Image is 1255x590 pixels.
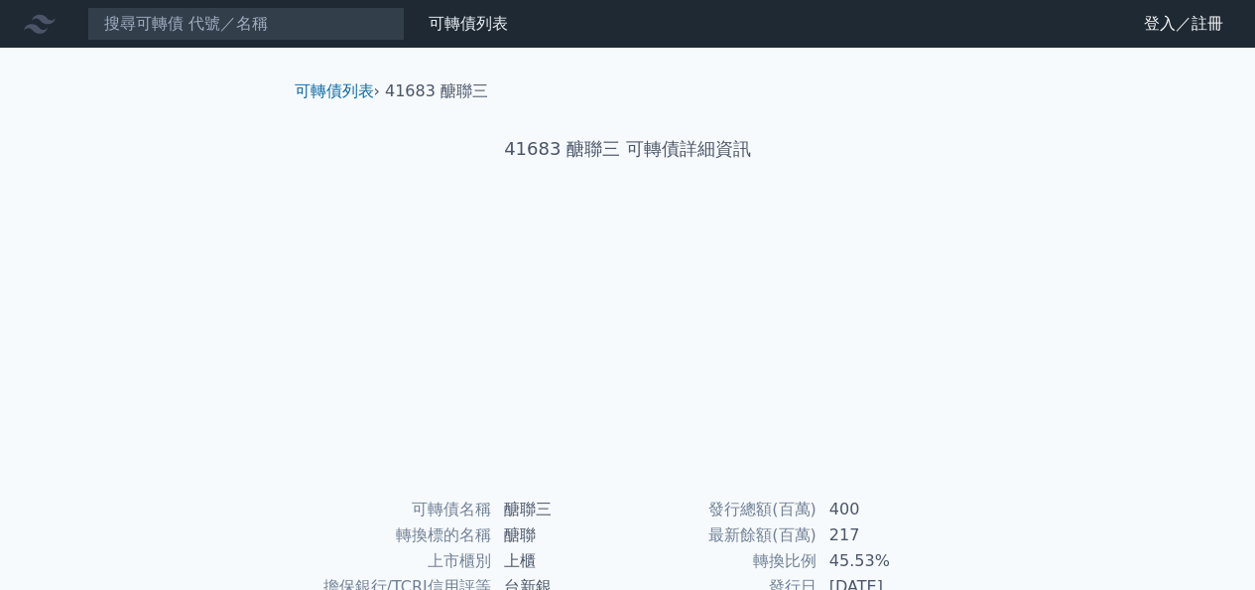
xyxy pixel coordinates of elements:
a: 可轉債列表 [295,81,374,100]
td: 上市櫃別 [303,548,492,574]
td: 最新餘額(百萬) [628,522,817,548]
li: 41683 醣聯三 [385,79,488,103]
td: 醣聯三 [492,497,628,522]
td: 400 [817,497,953,522]
td: 轉換標的名稱 [303,522,492,548]
td: 217 [817,522,953,548]
a: 登入／註冊 [1128,8,1239,40]
a: 可轉債列表 [429,14,508,33]
h1: 41683 醣聯三 可轉債詳細資訊 [279,135,977,163]
td: 45.53% [817,548,953,574]
td: 發行總額(百萬) [628,497,817,522]
td: 上櫃 [492,548,628,574]
td: 醣聯 [492,522,628,548]
input: 搜尋可轉債 代號／名稱 [87,7,405,41]
li: › [295,79,380,103]
td: 轉換比例 [628,548,817,574]
td: 可轉債名稱 [303,497,492,522]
